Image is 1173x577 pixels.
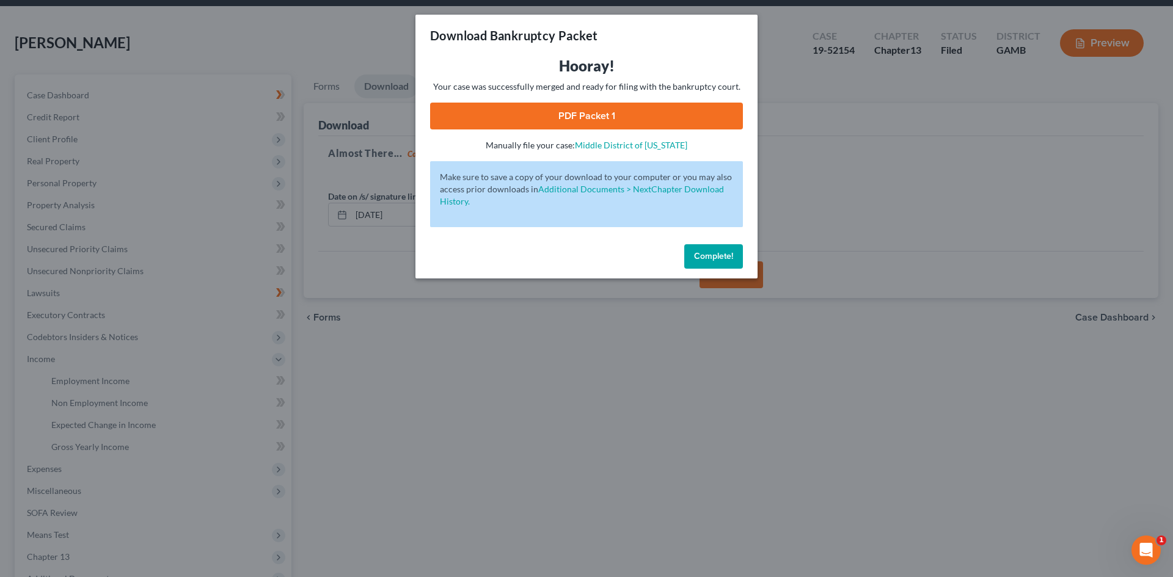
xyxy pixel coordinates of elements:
span: Complete! [694,251,733,261]
button: Complete! [684,244,743,269]
span: 1 [1157,535,1166,545]
a: PDF Packet 1 [430,103,743,129]
p: Manually file your case: [430,139,743,151]
a: Middle District of [US_STATE] [575,140,687,150]
h3: Hooray! [430,56,743,76]
a: Additional Documents > NextChapter Download History. [440,184,724,206]
h3: Download Bankruptcy Packet [430,27,597,44]
iframe: Intercom live chat [1131,535,1161,565]
p: Your case was successfully merged and ready for filing with the bankruptcy court. [430,81,743,93]
p: Make sure to save a copy of your download to your computer or you may also access prior downloads in [440,171,733,208]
